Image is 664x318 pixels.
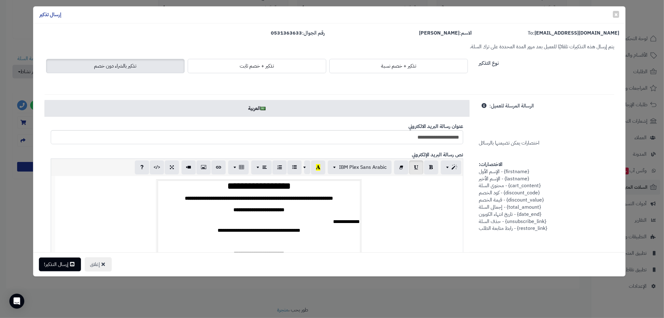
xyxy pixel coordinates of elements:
span: IBM Plex Sans Arabic [339,164,387,171]
label: الرسالة المرسلة للعميل: [489,100,534,110]
strong: [EMAIL_ADDRESS][DOMAIN_NAME] [534,29,619,37]
span: اختصارات يمكن تضيمنها بالرسائل {firstname} - الإسم الأول {lastname} - الإسم الأخير {cart_content}... [479,102,547,232]
strong: 0531363633 [271,29,302,37]
div: Open Intercom Messenger [9,294,24,309]
strong: [PERSON_NAME] [419,29,459,37]
label: الاسم: [419,30,472,37]
span: تذكير + خصم ثابت [240,62,274,70]
button: إرسال التذكير! [39,258,81,271]
h4: إرسال تذكير [40,11,61,18]
button: إغلاق [85,257,112,272]
a: العربية [45,100,469,117]
span: × [614,10,618,19]
b: عنوان رسالة البريد الالكتروني [408,123,463,130]
label: نوع التذكير [479,57,499,67]
span: تذكير + خصم نسبة [381,62,416,70]
small: يتم إرسال هذه التذكيرات تلقائيًا للعميل بعد مرور المدة المحددة على ترك السلة. [470,43,614,50]
span: تذكير بالشراء دون خصم [94,62,136,70]
label: رقم الجوال: [271,30,325,37]
b: نص رسالة البريد الإلكتروني [412,151,463,159]
label: To: [528,30,619,37]
strong: الاختصارات: [479,161,502,168]
img: ar.png [261,107,266,110]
